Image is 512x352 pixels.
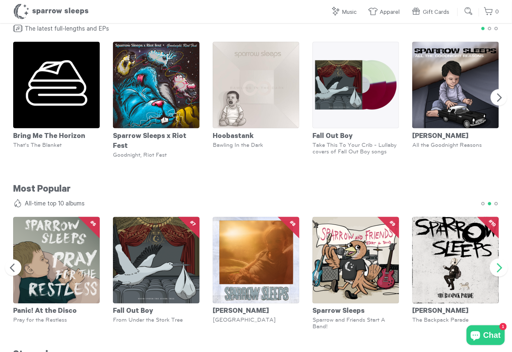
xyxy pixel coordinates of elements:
[5,259,21,276] button: Previous
[462,5,475,18] input: Submit
[412,42,499,128] img: Nickelback-AllTheGoodnightReasons-Cover_1_grande.png
[479,25,486,31] button: 1 of 3
[312,317,399,330] div: Sparrow and Friends Start A Band!
[465,325,507,347] inbox-online-store-chat: Shopify online store chat
[113,128,200,151] div: Sparrow Sleeps x Riot Fest
[312,142,399,155] div: Take This To Your Crib - Lullaby covers of Fall Out Boy songs
[113,217,200,304] img: SparrowSleeps-FallOutBoy-FromUndertheStorkTree-Cover1600x1600_grande.png
[113,304,200,317] div: Fall Out Boy
[213,217,299,323] a: [PERSON_NAME] [GEOGRAPHIC_DATA]
[312,304,399,317] div: Sparrow Sleeps
[13,217,100,323] a: Panic! At the Disco Pray for the Restless
[479,200,486,206] button: 1 of 3
[412,217,499,304] img: MyChemicalRomance-TheBackpackParade-Cover-SparrowSleeps_grande.png
[331,5,360,19] a: Music
[113,217,200,323] a: Fall Out Boy From Under the Stork Tree
[13,42,100,128] img: BringMeTheHorizon-That_sTheBlanket-Cover_grande.png
[13,217,100,304] img: SparrowSleeps-PrayfortheRestless-cover_grande.png
[213,142,299,148] div: Bawling In the Dark
[113,317,200,323] div: From Under the Stork Tree
[13,304,100,317] div: Panic! At the Disco
[368,5,403,19] a: Apparel
[13,128,100,142] div: Bring Me The Horizon
[13,184,499,197] h2: Most Popular
[412,42,499,148] a: [PERSON_NAME] All the Goodnight Reasons
[213,217,299,304] img: SS-KiddiePoolAvenue-Cover-1600x1600_grande.png
[492,200,499,206] button: 3 of 3
[13,142,100,148] div: That's The Blanket
[312,217,399,304] img: SparrowAndFriends-StartABand-Cover_grande.png
[13,25,499,35] h4: The latest full-lengths and EPs
[490,259,508,277] button: Next
[312,42,399,128] img: SS_FUTST_SSEXCLUSIVE_6d2c3e95-2d39-4810-a4f6-2e3a860c2b91_grande.png
[213,304,299,317] div: [PERSON_NAME]
[486,200,492,206] button: 2 of 3
[113,42,200,128] img: RiotFestCover2025_f0c3ff46-2987-413d-b2a7-3322b85762af_grande.jpg
[492,25,499,31] button: 3 of 3
[13,42,100,148] a: Bring Me The Horizon That's The Blanket
[312,128,399,142] div: Fall Out Boy
[412,128,499,142] div: [PERSON_NAME]
[491,89,507,106] button: Next
[412,142,499,148] div: All the Goodnight Reasons
[412,317,499,323] div: The Backpack Parade
[13,317,100,323] div: Pray for the Restless
[484,5,499,19] a: 0
[213,128,299,142] div: Hoobastank
[213,42,299,128] img: Hoobastank_-_Bawling_In_The_Dark_-_Cover_3000x3000_c6cbc220-6762-4f53-8157-d43f2a1c9256_grande.jpg
[113,151,200,158] div: Goodnight, Riot Fest
[312,217,399,330] a: Sparrow Sleeps Sparrow and Friends Start A Band!
[412,304,499,317] div: [PERSON_NAME]
[486,25,492,31] button: 2 of 3
[411,5,452,19] a: Gift Cards
[113,42,200,158] a: Sparrow Sleeps x Riot Fest Goodnight, Riot Fest
[213,42,299,148] a: Hoobastank Bawling In the Dark
[13,3,89,20] h1: Sparrow Sleeps
[312,42,399,155] a: Fall Out Boy Take This To Your Crib - Lullaby covers of Fall Out Boy songs
[213,317,299,323] div: [GEOGRAPHIC_DATA]
[13,200,499,210] h4: All-time top 10 albums
[412,217,499,323] a: [PERSON_NAME] The Backpack Parade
